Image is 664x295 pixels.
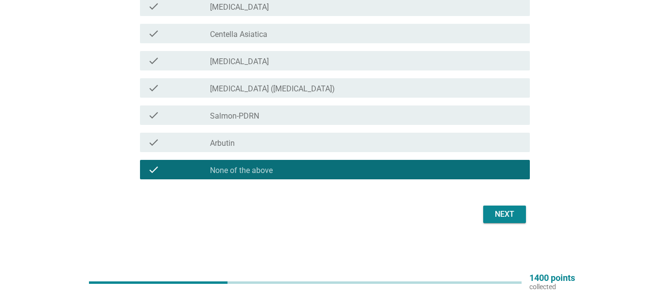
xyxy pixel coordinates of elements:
[483,206,526,223] button: Next
[148,137,159,148] i: check
[529,274,575,282] p: 1400 points
[148,0,159,12] i: check
[210,84,335,94] label: [MEDICAL_DATA] ([MEDICAL_DATA])
[210,57,269,67] label: [MEDICAL_DATA]
[529,282,575,291] p: collected
[491,208,518,220] div: Next
[210,30,267,39] label: Centella Asiatica
[148,28,159,39] i: check
[148,82,159,94] i: check
[210,111,259,121] label: Salmon-PDRN
[210,2,269,12] label: [MEDICAL_DATA]
[148,55,159,67] i: check
[148,164,159,175] i: check
[210,139,235,148] label: Arbutin
[148,109,159,121] i: check
[210,166,273,175] label: None of the above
